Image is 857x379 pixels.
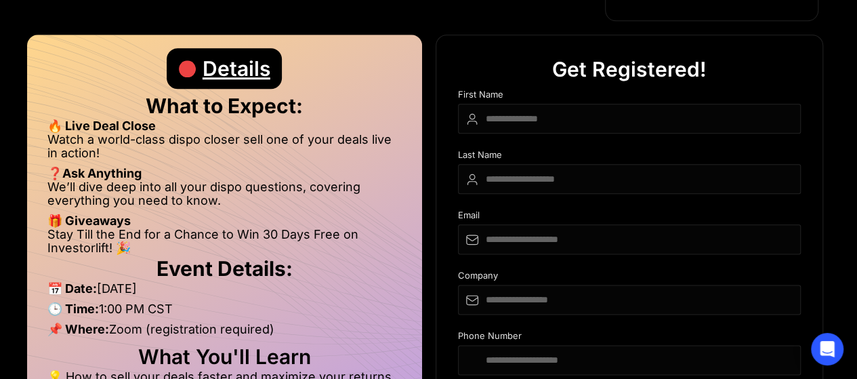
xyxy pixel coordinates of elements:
div: Details [203,48,270,89]
div: First Name [458,89,801,104]
div: Last Name [458,150,801,164]
strong: Event Details: [156,256,293,281]
strong: 📅 Date: [47,281,97,296]
strong: 🎁 Giveaways [47,214,131,228]
div: Phone Number [458,331,801,345]
strong: ❓Ask Anything [47,166,142,180]
div: Email [458,210,801,224]
strong: 🕒 Time: [47,302,99,316]
li: Stay Till the End for a Chance to Win 30 Days Free on Investorlift! 🎉 [47,228,402,255]
strong: 📌 Where: [47,322,109,336]
li: We’ll dive deep into all your dispo questions, covering everything you need to know. [47,180,402,214]
strong: 🔥 Live Deal Close [47,119,156,133]
li: [DATE] [47,282,402,302]
strong: What to Expect: [146,94,303,118]
li: 1:00 PM CST [47,302,402,323]
li: Watch a world-class dispo closer sell one of your deals live in action! [47,133,402,167]
h2: What You'll Learn [47,350,402,363]
div: Open Intercom Messenger [811,333,843,365]
div: Get Registered! [552,49,706,89]
li: Zoom (registration required) [47,323,402,343]
div: Company [458,271,801,285]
